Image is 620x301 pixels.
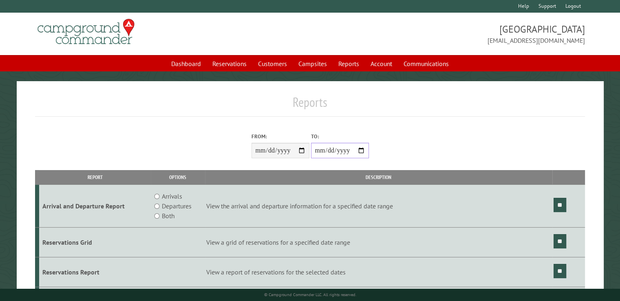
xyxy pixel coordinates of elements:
span: [GEOGRAPHIC_DATA] [EMAIL_ADDRESS][DOMAIN_NAME] [310,22,585,45]
th: Report [39,170,151,184]
th: Options [151,170,205,184]
a: Customers [253,56,292,71]
img: Campground Commander [35,16,137,48]
td: View a grid of reservations for a specified date range [205,228,552,257]
a: Dashboard [166,56,206,71]
label: From: [252,133,309,140]
label: Departures [162,201,192,211]
td: Reservations Grid [39,228,151,257]
a: Reports [333,56,364,71]
a: Account [366,56,397,71]
td: View a report of reservations for the selected dates [205,257,552,287]
label: Both [162,211,174,221]
label: To: [311,133,369,140]
th: Description [205,170,552,184]
td: Reservations Report [39,257,151,287]
h1: Reports [35,94,585,117]
label: Arrivals [162,191,182,201]
a: Reservations [207,56,252,71]
td: View the arrival and departure information for a specified date range [205,185,552,228]
small: © Campground Commander LLC. All rights reserved. [264,292,356,297]
td: Arrival and Departure Report [39,185,151,228]
a: Campsites [293,56,332,71]
a: Communications [399,56,454,71]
